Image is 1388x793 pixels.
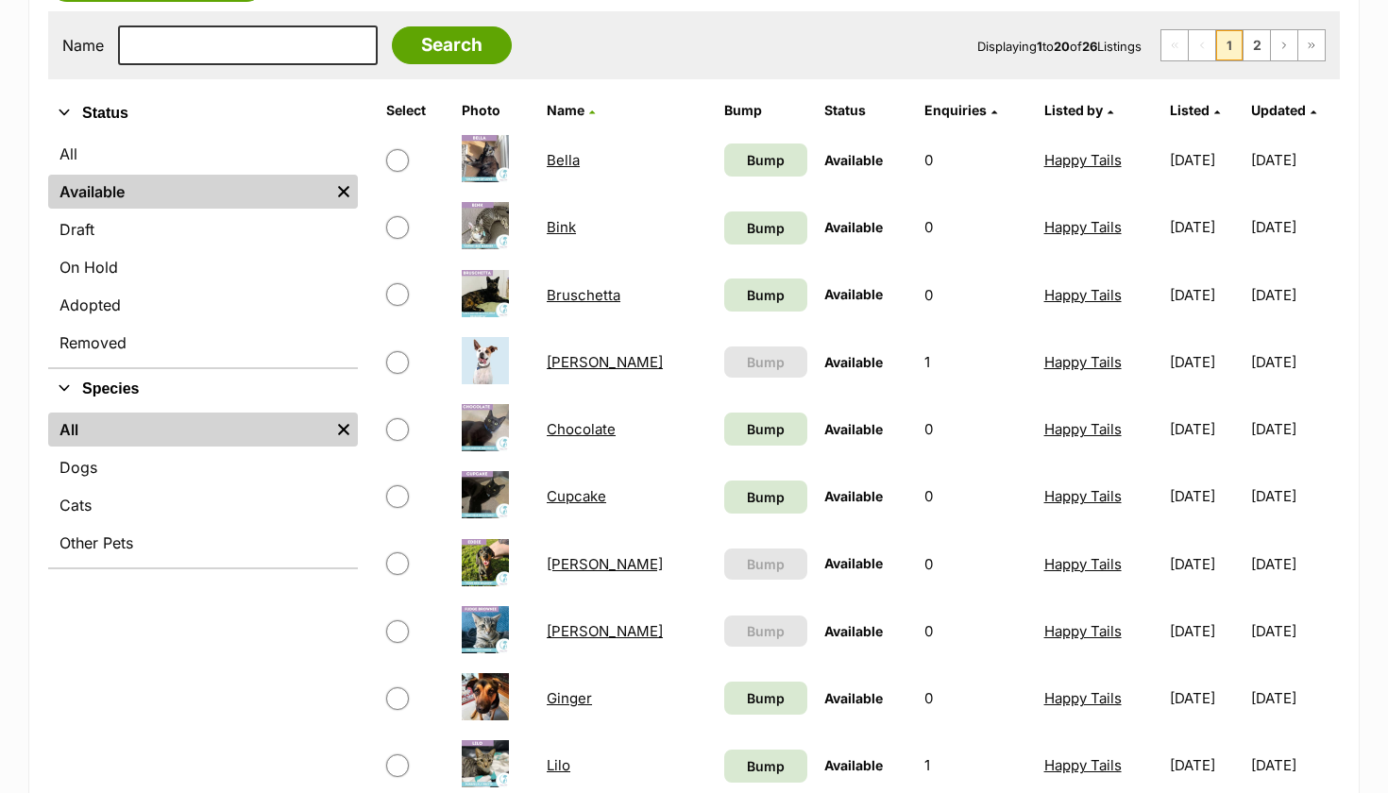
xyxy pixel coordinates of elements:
a: Remove filter [330,175,358,209]
button: Bump [724,548,807,580]
a: Happy Tails [1044,286,1122,304]
td: [DATE] [1162,127,1249,193]
a: [PERSON_NAME] [547,622,663,640]
span: translation missing: en.admin.listings.index.attributes.enquiries [924,102,987,118]
a: Dogs [48,450,358,484]
span: Available [824,690,883,706]
a: Bump [724,481,807,514]
span: Available [824,757,883,773]
td: [DATE] [1162,464,1249,529]
span: Bump [747,150,785,170]
a: Bump [724,211,807,245]
a: Remove filter [330,413,358,447]
a: Happy Tails [1044,353,1122,371]
a: Happy Tails [1044,622,1122,640]
a: Bink [547,218,576,236]
a: Bump [724,143,807,177]
a: Listed [1170,102,1220,118]
nav: Pagination [1160,29,1326,61]
button: Bump [724,616,807,647]
td: 0 [917,531,1034,597]
td: [DATE] [1251,396,1338,462]
a: Draft [48,212,358,246]
td: [DATE] [1162,194,1249,260]
a: All [48,413,330,447]
a: Happy Tails [1044,555,1122,573]
td: 0 [917,262,1034,328]
a: [PERSON_NAME] [547,555,663,573]
span: Available [824,286,883,302]
strong: 1 [1037,39,1042,54]
span: Bump [747,688,785,708]
th: Photo [454,95,537,126]
td: 0 [917,599,1034,664]
a: Chocolate [547,420,616,438]
span: Bump [747,621,785,641]
span: Listed by [1044,102,1103,118]
a: Bella [547,151,580,169]
span: Available [824,623,883,639]
td: [DATE] [1251,666,1338,731]
td: 0 [917,396,1034,462]
th: Select [379,95,452,126]
span: Page 1 [1216,30,1243,60]
a: Bump [724,413,807,446]
a: Cupcake [547,487,606,505]
td: [DATE] [1251,531,1338,597]
span: Name [547,102,584,118]
td: [DATE] [1251,464,1338,529]
a: Ginger [547,689,592,707]
td: [DATE] [1162,531,1249,597]
span: Available [824,219,883,235]
a: Bump [724,750,807,783]
a: Listed by [1044,102,1113,118]
span: Listed [1170,102,1210,118]
td: [DATE] [1251,262,1338,328]
span: Bump [747,756,785,776]
span: Bump [747,285,785,305]
a: Page 2 [1244,30,1270,60]
a: [PERSON_NAME] [547,353,663,371]
a: Happy Tails [1044,756,1122,774]
a: Bruschetta [547,286,620,304]
span: Displaying to of Listings [977,39,1142,54]
td: [DATE] [1162,666,1249,731]
th: Status [817,95,915,126]
strong: 20 [1054,39,1070,54]
a: Happy Tails [1044,218,1122,236]
td: [DATE] [1251,599,1338,664]
a: Happy Tails [1044,151,1122,169]
td: [DATE] [1162,396,1249,462]
td: [DATE] [1162,262,1249,328]
a: Bump [724,682,807,715]
td: 1 [917,329,1034,395]
span: Updated [1251,102,1306,118]
td: [DATE] [1162,599,1249,664]
span: Available [824,488,883,504]
span: Bump [747,218,785,238]
a: Other Pets [48,526,358,560]
button: Status [48,101,358,126]
td: 0 [917,194,1034,260]
td: [DATE] [1251,127,1338,193]
th: Bump [717,95,815,126]
a: All [48,137,358,171]
a: Bump [724,278,807,312]
a: Available [48,175,330,209]
span: Bump [747,352,785,372]
a: Cats [48,488,358,522]
td: [DATE] [1251,329,1338,395]
a: Lilo [547,756,570,774]
a: Happy Tails [1044,420,1122,438]
td: [DATE] [1251,194,1338,260]
span: Available [824,421,883,437]
a: Next page [1271,30,1297,60]
div: Species [48,409,358,567]
td: 0 [917,666,1034,731]
strong: 26 [1082,39,1097,54]
td: 0 [917,464,1034,529]
span: Available [824,555,883,571]
a: Last page [1298,30,1325,60]
a: On Hold [48,250,358,284]
a: Enquiries [924,102,997,118]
